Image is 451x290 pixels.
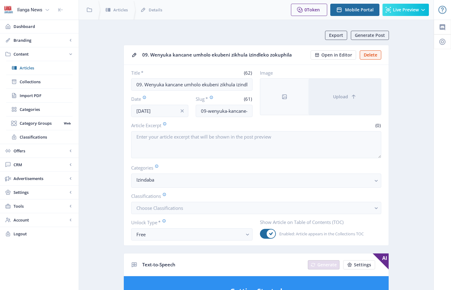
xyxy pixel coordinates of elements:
a: Classifications [6,130,73,144]
span: Category Groups [20,120,62,126]
a: New page [339,260,375,269]
a: Categories [6,103,73,116]
span: Settings [354,262,371,267]
button: Upload [308,79,381,115]
label: Classifications [131,193,376,199]
span: Text-to-Speech [142,261,175,268]
label: Image [260,70,376,76]
div: Ilanga News [17,3,42,17]
span: Offers [14,148,68,154]
nb-badge: Web [62,120,73,126]
span: Open in Editor [321,53,352,57]
span: Generate Post [355,33,385,38]
span: (61) [243,96,253,102]
button: Live Preview [382,4,429,16]
button: Izindaba [131,174,381,188]
span: Branding [14,37,68,43]
div: 09. Wenyuka kancane umholo ekubeni zikhula izindleko zokuphila [142,50,307,60]
span: Import PDF [20,92,73,99]
label: Article Excerpt [131,122,254,129]
button: Generate [308,260,339,269]
label: Title [131,70,190,76]
span: Token [307,7,320,13]
a: Import PDF [6,89,73,102]
span: Classifications [20,134,73,140]
span: Live Preview [393,7,419,12]
span: Dashboard [14,23,74,29]
button: Generate Post [351,31,389,40]
label: Unlock Type [131,219,248,226]
span: Content [14,51,68,57]
span: Generate [317,262,337,267]
span: (62) [243,70,253,76]
button: 0Token [291,4,327,16]
button: Free [131,228,253,241]
span: (0) [375,122,381,128]
span: Export [329,33,343,38]
input: this-is-how-a-slug-looks-like [196,105,253,117]
span: Upload [333,94,348,99]
span: Enabled: Article appears in the Collections TOC [276,230,364,237]
nb-icon: info [179,108,185,114]
span: Account [14,217,68,223]
nb-select-label: Izindaba [136,176,371,183]
span: Choose Classifications [136,205,183,211]
span: Details [149,7,162,13]
label: Categories [131,164,376,171]
input: Publishing Date [131,105,188,117]
button: Settings [343,260,375,269]
a: Articles [6,61,73,75]
span: CRM [14,162,68,168]
span: Logout [14,231,74,237]
span: Advertisements [14,175,68,182]
a: New page [304,260,339,269]
img: 6e32966d-d278-493e-af78-9af65f0c2223.png [4,5,14,15]
span: Articles [20,65,73,71]
span: Mobile Portal [345,7,374,12]
label: Slug [196,96,222,102]
button: Choose Classifications [131,202,381,214]
span: Settings [14,189,68,195]
a: Category GroupsWeb [6,116,73,130]
button: info [176,105,188,117]
label: Show Article on Table of Contents (TOC) [260,219,376,225]
span: Articles [113,7,128,13]
div: Free [136,231,242,238]
span: Collections [20,79,73,85]
span: Categories [20,106,73,112]
span: Tools [14,203,68,209]
a: Collections [6,75,73,88]
button: Open in Editor [311,50,356,60]
button: Delete [360,50,381,60]
label: Date [131,96,183,102]
input: Type Article Title ... [131,78,253,91]
button: Export [325,31,347,40]
span: AI [373,253,389,269]
button: Mobile Portal [330,4,379,16]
